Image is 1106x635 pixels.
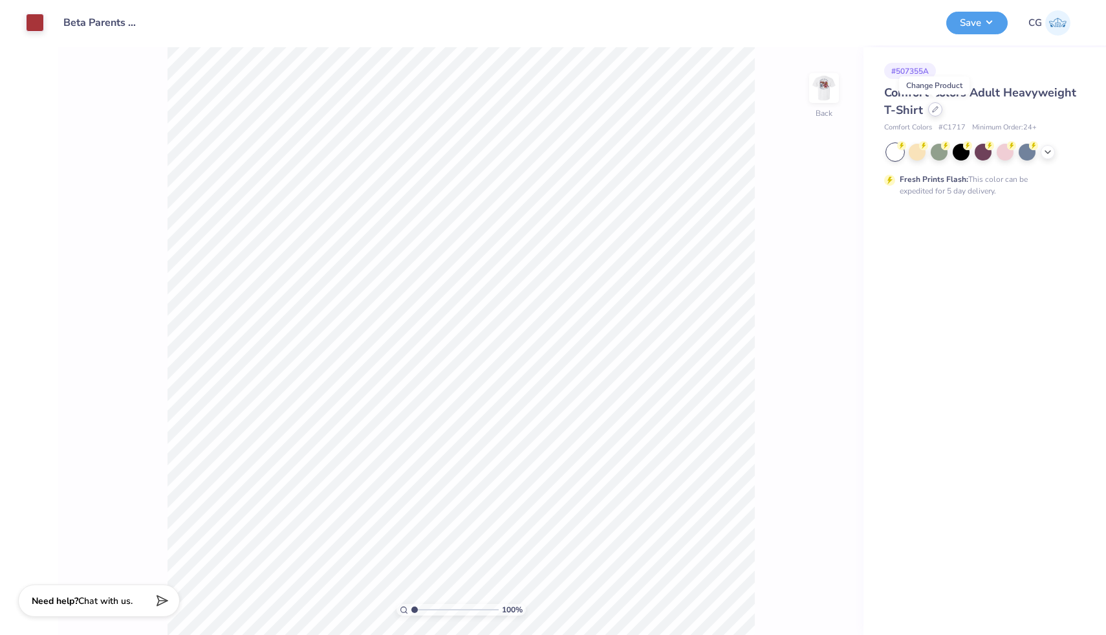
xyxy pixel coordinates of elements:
span: 100 % [502,604,523,616]
div: # 507355A [884,63,936,79]
div: Change Product [899,76,970,95]
strong: Need help? [32,595,78,607]
div: Back [816,107,832,119]
span: Minimum Order: 24 + [972,122,1037,133]
strong: Fresh Prints Flash: [900,174,968,184]
div: This color can be expedited for 5 day delivery. [900,173,1059,197]
a: CG [1028,10,1070,36]
span: CG [1028,16,1042,30]
span: Chat with us. [78,595,133,607]
input: Untitled Design [54,10,149,36]
span: # C1717 [938,122,966,133]
img: Back [811,75,837,101]
span: Comfort Colors Adult Heavyweight T-Shirt [884,85,1076,118]
span: Comfort Colors [884,122,932,133]
button: Save [946,12,1008,34]
img: Carlee Gerke [1045,10,1070,36]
